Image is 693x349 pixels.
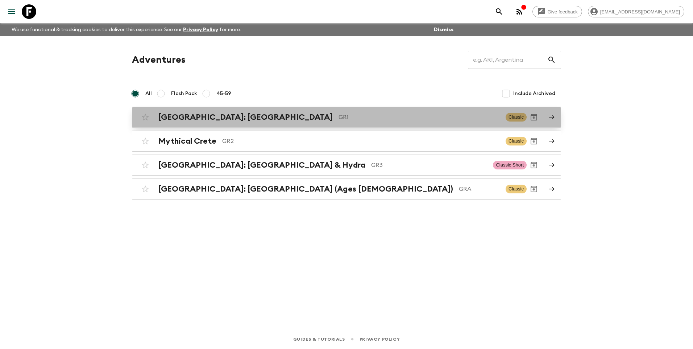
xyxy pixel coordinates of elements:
a: Privacy Policy [360,335,400,343]
p: GR1 [339,113,500,122]
a: Privacy Policy [183,27,218,32]
h2: Mythical Crete [158,136,216,146]
a: [GEOGRAPHIC_DATA]: [GEOGRAPHIC_DATA]GR1ClassicArchive [132,107,561,128]
a: Give feedback [532,6,582,17]
button: Archive [527,134,541,148]
a: [GEOGRAPHIC_DATA]: [GEOGRAPHIC_DATA] (Ages [DEMOGRAPHIC_DATA])GRAClassicArchive [132,178,561,200]
p: We use functional & tracking cookies to deliver this experience. See our for more. [9,23,244,36]
input: e.g. AR1, Argentina [468,50,547,70]
span: Classic [506,113,527,122]
button: Dismiss [432,25,455,35]
h2: [GEOGRAPHIC_DATA]: [GEOGRAPHIC_DATA] & Hydra [158,160,365,170]
a: [GEOGRAPHIC_DATA]: [GEOGRAPHIC_DATA] & HydraGR3Classic ShortArchive [132,155,561,176]
span: Give feedback [544,9,582,15]
span: Flash Pack [171,90,197,97]
button: Archive [527,110,541,124]
span: Classic [506,137,527,145]
h2: [GEOGRAPHIC_DATA]: [GEOGRAPHIC_DATA] (Ages [DEMOGRAPHIC_DATA]) [158,184,453,194]
span: Include Archived [513,90,555,97]
span: All [145,90,152,97]
p: GRA [459,185,500,193]
span: [EMAIL_ADDRESS][DOMAIN_NAME] [596,9,684,15]
p: GR3 [371,161,487,169]
p: GR2 [222,137,500,145]
button: search adventures [492,4,506,19]
button: menu [4,4,19,19]
span: Classic [506,185,527,193]
a: Guides & Tutorials [293,335,345,343]
h1: Adventures [132,53,186,67]
a: Mythical CreteGR2ClassicArchive [132,131,561,152]
h2: [GEOGRAPHIC_DATA]: [GEOGRAPHIC_DATA] [158,112,333,122]
div: [EMAIL_ADDRESS][DOMAIN_NAME] [588,6,684,17]
button: Archive [527,182,541,196]
span: 45-59 [216,90,231,97]
button: Archive [527,158,541,172]
span: Classic Short [493,161,527,169]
